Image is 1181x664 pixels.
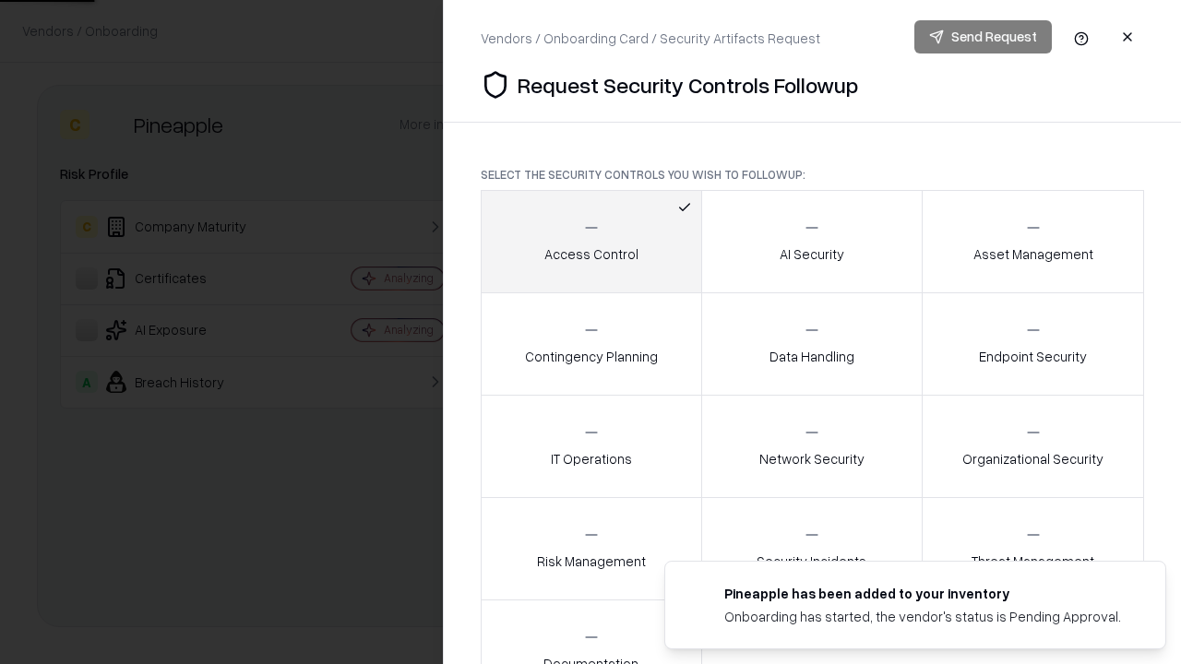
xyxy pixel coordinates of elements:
button: AI Security [701,190,924,293]
div: Onboarding has started, the vendor's status is Pending Approval. [724,607,1121,626]
button: Organizational Security [922,395,1144,498]
p: Select the security controls you wish to followup: [481,167,1144,183]
p: Endpoint Security [979,347,1087,366]
p: Data Handling [769,347,854,366]
p: Request Security Controls Followup [518,70,858,100]
button: Endpoint Security [922,292,1144,396]
div: Pineapple has been added to your inventory [724,584,1121,603]
img: pineappleenergy.com [687,584,710,606]
button: Security Incidents [701,497,924,600]
button: Asset Management [922,190,1144,293]
p: Asset Management [973,244,1093,264]
button: Access Control [481,190,702,293]
button: Data Handling [701,292,924,396]
button: Network Security [701,395,924,498]
p: Threat Management [972,551,1094,571]
div: Vendors / Onboarding Card / Security Artifacts Request [481,29,820,48]
p: IT Operations [551,449,632,468]
p: Security Incidents [757,551,866,571]
button: Risk Management [481,497,702,600]
button: IT Operations [481,395,702,498]
button: Threat Management [922,497,1144,600]
p: Contingency Planning [525,347,658,366]
p: Risk Management [537,551,646,571]
button: Contingency Planning [481,292,702,396]
p: AI Security [780,244,844,264]
p: Access Control [544,244,638,264]
p: Organizational Security [962,449,1103,468]
p: Network Security [759,449,865,468]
